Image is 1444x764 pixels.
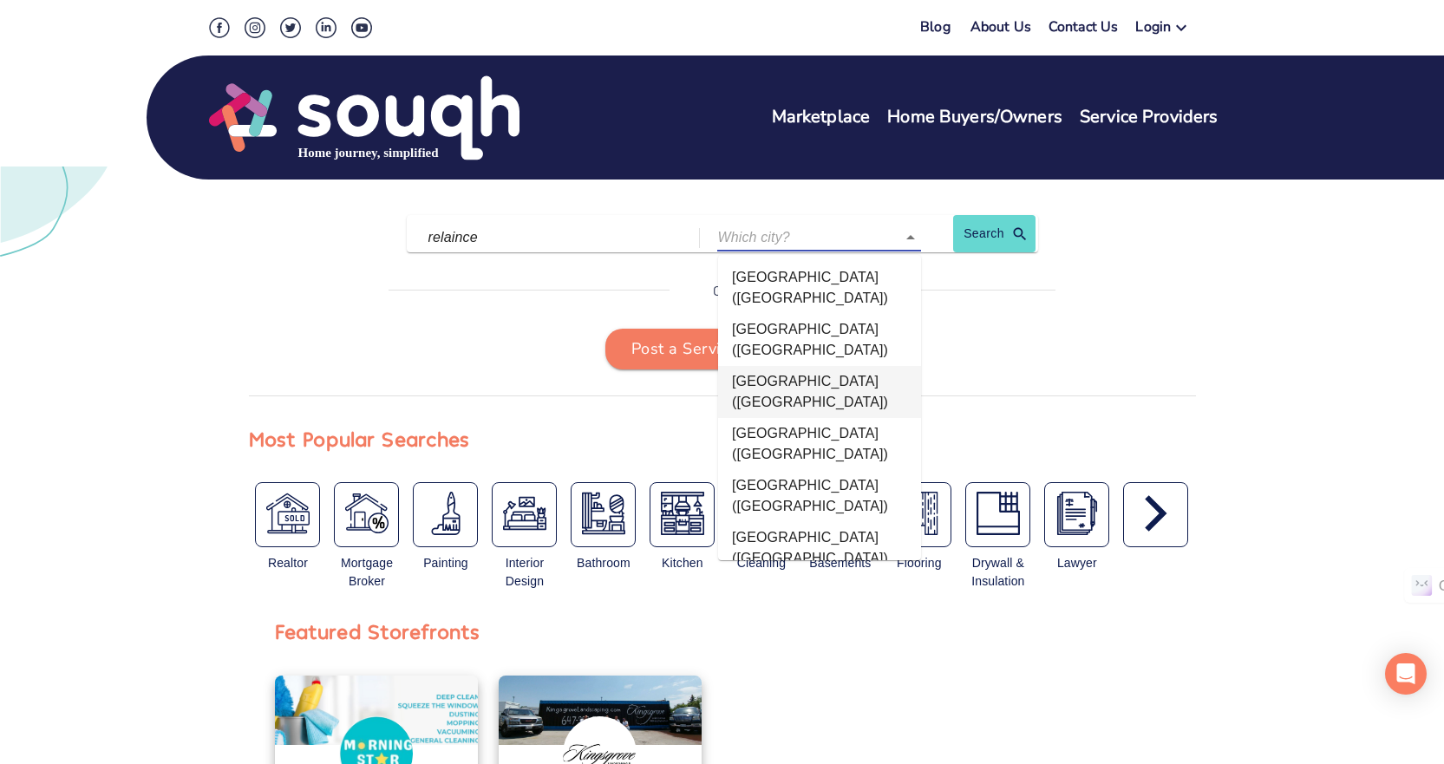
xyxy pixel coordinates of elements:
a: Home Buyers/Owners [887,105,1062,130]
div: Drywall & Insulation [965,554,1030,591]
div: Interior Design Services [485,482,564,597]
span: Post a Service Request [631,336,804,363]
a: About Us [970,17,1031,42]
div: Mortgage Broker [334,554,399,591]
div: Kitchen Remodeling [643,482,722,597]
div: Real Estate Broker / Agent [249,482,328,597]
input: Which city? [717,224,872,251]
button: Post a Service Request [605,329,830,370]
button: Real Estate Lawyer [1044,482,1109,547]
img: Instagram Social Icon [245,17,265,38]
div: Bathroom [571,554,636,572]
img: Drywall and Insulation [977,492,1020,535]
div: Featured Storefronts [275,615,480,648]
button: Kitchen Remodeling [650,482,715,547]
img: Real Estate Broker / Agent [266,492,310,535]
div: Drywall and Insulation [958,482,1037,597]
div: Painters & Decorators [406,482,485,597]
a: Blog [920,17,951,36]
li: [GEOGRAPHIC_DATA] ([GEOGRAPHIC_DATA]) [718,314,921,366]
button: Bathroom Remodeling [571,482,636,547]
div: Kitchen [650,554,715,572]
p: OR [713,280,730,301]
div: Interior Design [492,554,557,591]
img: LinkedIn Social Icon [316,17,336,38]
li: [GEOGRAPHIC_DATA] ([GEOGRAPHIC_DATA]) [718,522,921,574]
a: Marketplace [772,105,871,130]
button: Mortgage Broker / Agent [334,482,399,547]
a: Service Providers [1080,105,1219,130]
div: Bathroom Remodeling [564,482,643,597]
div: Painting [413,554,478,572]
li: [GEOGRAPHIC_DATA] ([GEOGRAPHIC_DATA]) [718,366,921,418]
div: Realtor [256,554,321,572]
img: Interior Design Services [503,492,546,535]
img: Bathroom Remodeling [582,492,625,535]
button: Interior Design Services [492,482,557,547]
img: Youtube Social Icon [351,17,372,38]
img: Mortgage Broker / Agent [345,492,389,535]
button: Painters & Decorators [413,482,478,547]
a: Contact Us [1049,17,1119,42]
div: Open Intercom Messenger [1385,653,1427,695]
img: Real Estate Lawyer [1055,492,1099,535]
li: [GEOGRAPHIC_DATA] ([GEOGRAPHIC_DATA]) [718,262,921,314]
img: Painters & Decorators [424,492,467,535]
img: Souqh Logo [209,74,519,162]
div: Mortgage Broker / Agent [327,482,406,597]
div: Most Popular Searches [249,422,470,455]
img: Twitter Social Icon [280,17,301,38]
button: Close [898,225,923,250]
div: Login [1135,17,1171,42]
input: What service are you looking for? [428,224,657,251]
button: Real Estate Broker / Agent [255,482,320,547]
div: Lawyer [1044,554,1109,572]
img: Facebook Social Icon [209,17,230,38]
button: Drywall and Insulation [965,482,1030,547]
img: Kitchen Remodeling [661,492,704,535]
li: [GEOGRAPHIC_DATA] ([GEOGRAPHIC_DATA]) [718,470,921,522]
li: [GEOGRAPHIC_DATA] ([GEOGRAPHIC_DATA]) [718,418,921,470]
